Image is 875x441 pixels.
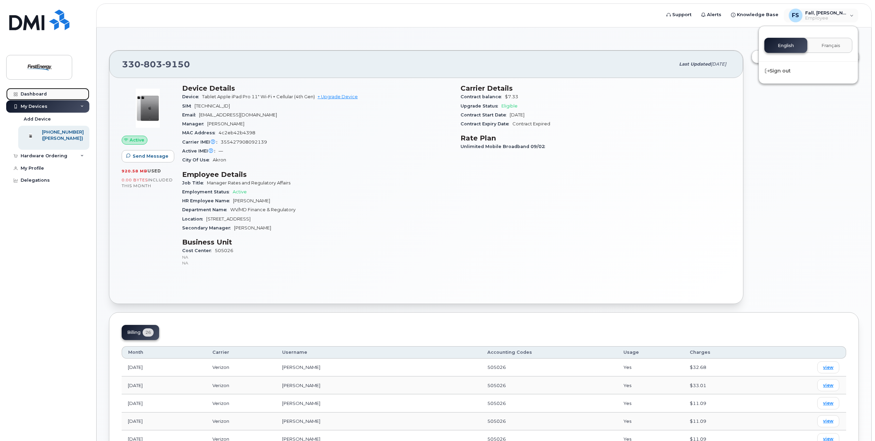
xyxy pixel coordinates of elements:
span: view [823,364,833,371]
th: Charges [684,346,762,359]
a: view [817,361,839,373]
span: view [823,382,833,388]
a: Create Helpdesk Submission [752,50,859,63]
span: [TECHNICAL_ID] [195,103,230,109]
td: [DATE] [122,394,206,412]
td: Verizon [206,394,276,412]
span: 0.00 Bytes [122,178,148,182]
span: Cost Center [182,248,215,253]
span: Active [233,189,247,194]
td: Yes [617,359,684,376]
span: Contract Start Date [461,112,510,117]
p: NA [182,254,452,260]
td: [PERSON_NAME] [276,376,481,394]
td: [DATE] [122,412,206,430]
span: Job Title [182,180,207,185]
td: Verizon [206,376,276,394]
th: Carrier [206,346,276,359]
td: Verizon [206,412,276,430]
div: $11.09 [690,418,756,425]
span: [STREET_ADDRESS] [206,216,251,222]
td: Verizon [206,359,276,376]
td: [PERSON_NAME] [276,359,481,376]
span: 9150 [162,59,190,69]
a: view [817,379,839,391]
button: Send Message [122,150,174,162]
span: Active [130,137,144,143]
h3: Carrier Details [461,84,731,92]
div: $32.68 [690,364,756,371]
span: Contract Expiry Date [461,121,512,126]
iframe: Messenger Launcher [845,411,870,436]
span: WV/MD Finance & Regulatory [230,207,296,212]
span: Carrier IMEI [182,139,221,145]
span: [DATE] [510,112,524,117]
span: Secondary Manager [182,225,234,230]
span: Email [182,112,199,117]
span: Contract balance [461,94,505,99]
span: Location [182,216,206,222]
span: 505026 [487,383,506,388]
span: 505026 [487,364,506,370]
span: view [823,418,833,424]
span: Akron [213,157,226,162]
a: view [817,397,839,409]
span: Send Message [133,153,168,159]
span: Device [182,94,202,99]
span: Unlimited Mobile Broadband 09/02 [461,144,549,149]
span: Manager [182,121,207,126]
a: + Upgrade Device [318,94,358,99]
span: SIM [182,103,195,109]
span: used [147,168,161,173]
span: 505026 [487,418,506,424]
span: Eligible [501,103,518,109]
span: 505026 [487,400,506,406]
span: Department Name [182,207,230,212]
span: [EMAIL_ADDRESS][DOMAIN_NAME] [199,112,277,117]
h3: Rate Plan [461,134,731,142]
div: Sign out [759,65,858,77]
td: [DATE] [122,359,206,376]
span: Contract Expired [512,121,550,126]
span: $7.33 [505,94,518,99]
span: [PERSON_NAME] [233,198,270,203]
span: Upgrade Status [461,103,501,109]
span: view [823,400,833,406]
span: 4c2eb42b4398 [219,130,255,135]
span: 330 [122,59,190,69]
span: 505026 [182,248,452,266]
div: $11.09 [690,400,756,407]
h3: Business Unit [182,238,452,246]
th: Month [122,346,206,359]
td: Yes [617,394,684,412]
a: view [817,415,839,427]
span: HR Employee Name [182,198,233,203]
th: Username [276,346,481,359]
span: Manager Rates and Regulatory Affairs [207,180,290,185]
span: MAC Address [182,130,219,135]
h3: Employee Details [182,170,452,179]
span: Last updated [679,61,711,67]
td: Yes [617,376,684,394]
span: [DATE] [711,61,726,67]
p: NA [182,260,452,266]
td: [PERSON_NAME] [276,394,481,412]
img: image20231002-3703462-7tm9rn.jpeg [127,88,168,129]
span: [PERSON_NAME] [234,225,271,230]
div: $33.01 [690,382,756,389]
td: [DATE] [122,376,206,394]
span: 803 [141,59,162,69]
span: Employment Status [182,189,233,194]
td: Yes [617,412,684,430]
span: 355427908092139 [221,139,267,145]
th: Usage [617,346,684,359]
td: [PERSON_NAME] [276,412,481,430]
th: Accounting Codes [481,346,617,359]
span: [PERSON_NAME] [207,121,244,126]
span: Active IMEI [182,148,219,154]
span: City Of Use [182,157,213,162]
h3: Device Details [182,84,452,92]
span: — [219,148,223,154]
span: 920.58 MB [122,169,147,173]
span: Français [821,43,840,48]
